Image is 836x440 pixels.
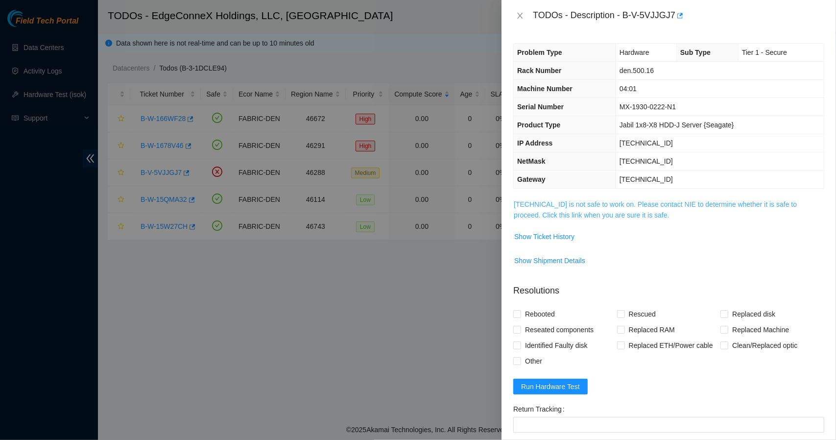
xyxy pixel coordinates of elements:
span: Rescued [625,306,660,322]
div: TODOs - Description - B-V-5VJJGJ7 [533,8,824,24]
button: Show Ticket History [514,229,575,244]
span: Serial Number [517,103,564,111]
span: Identified Faulty disk [521,338,592,353]
span: Clean/Replaced optic [728,338,801,353]
span: [TECHNICAL_ID] [620,139,673,147]
label: Return Tracking [513,401,569,417]
span: NetMask [517,157,546,165]
span: Sub Type [680,49,711,56]
button: Run Hardware Test [513,379,588,394]
span: IP Address [517,139,552,147]
span: Show Shipment Details [514,255,585,266]
span: MX-1930-0222-N1 [620,103,676,111]
span: Other [521,353,546,369]
span: Rebooted [521,306,559,322]
span: Tier 1 - Secure [742,49,787,56]
span: Replaced Machine [728,322,793,338]
span: Jabil 1x8-X8 HDD-J Server {Seagate} [620,121,734,129]
input: Return Tracking [513,417,824,433]
button: Show Shipment Details [514,253,586,269]
span: Problem Type [517,49,562,56]
a: [TECHNICAL_ID] is not safe to work on. Please contact NIE to determine whether it is safe to proc... [514,200,797,219]
span: Gateway [517,175,546,183]
span: Show Ticket History [514,231,574,242]
span: Reseated components [521,322,597,338]
span: Run Hardware Test [521,381,580,392]
span: Hardware [620,49,649,56]
span: 04:01 [620,85,637,93]
span: Machine Number [517,85,573,93]
span: Replaced disk [728,306,779,322]
span: Product Type [517,121,560,129]
span: Replaced RAM [625,322,679,338]
span: den.500.16 [620,67,654,74]
span: Replaced ETH/Power cable [625,338,717,353]
span: close [516,12,524,20]
span: Rack Number [517,67,561,74]
p: Resolutions [513,276,824,297]
span: [TECHNICAL_ID] [620,157,673,165]
span: [TECHNICAL_ID] [620,175,673,183]
button: Close [513,11,527,21]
